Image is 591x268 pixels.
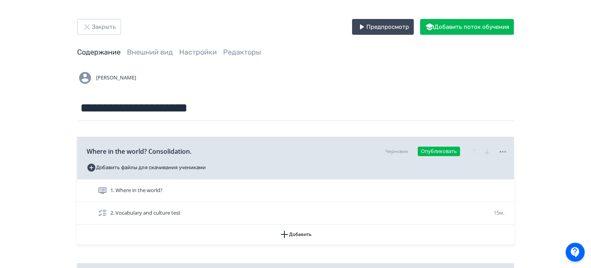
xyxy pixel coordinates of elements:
span: 1. Where in the world? [110,187,163,194]
div: 1. Where in the world? [77,179,514,202]
button: Предпросмотр [352,19,414,35]
span: 2. Vocabulary and culture test [110,209,180,217]
button: Добавить поток обучения [420,19,514,35]
button: Добавить файлы для скачивания учениками [87,161,206,174]
a: Редакторы [223,48,261,57]
a: Внешний вид [127,48,173,57]
div: 2. Vocabulary and culture test15м. [77,202,514,225]
button: Добавить [77,225,514,244]
div: Черновик [385,148,408,155]
span: Where in the world? Consolidation. [87,147,191,156]
span: [PERSON_NAME] [96,74,136,82]
button: Опубликовать [418,147,460,156]
a: Настройки [179,48,217,57]
button: Закрыть [77,19,121,35]
a: Содержание [77,48,121,57]
span: 15м. [494,209,504,216]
